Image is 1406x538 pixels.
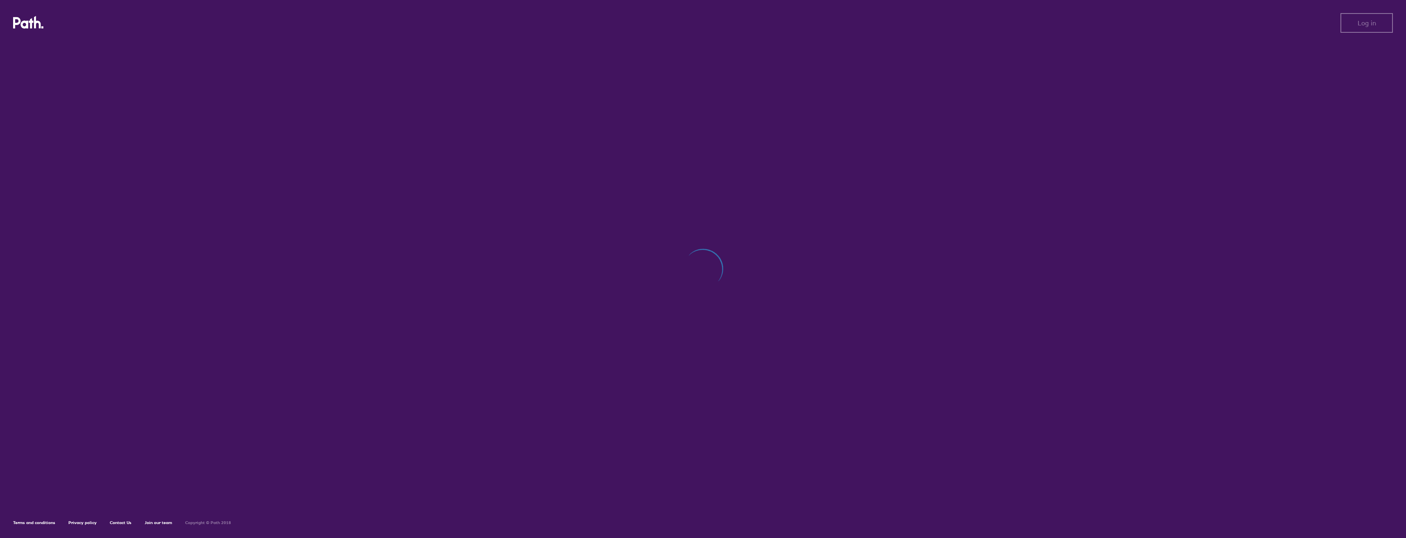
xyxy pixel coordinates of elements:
[1358,19,1376,27] span: Log in
[13,520,55,525] a: Terms and conditions
[68,520,97,525] a: Privacy policy
[145,520,172,525] a: Join our team
[110,520,132,525] a: Contact Us
[185,520,231,525] h6: Copyright © Path 2018
[1340,13,1393,33] button: Log in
